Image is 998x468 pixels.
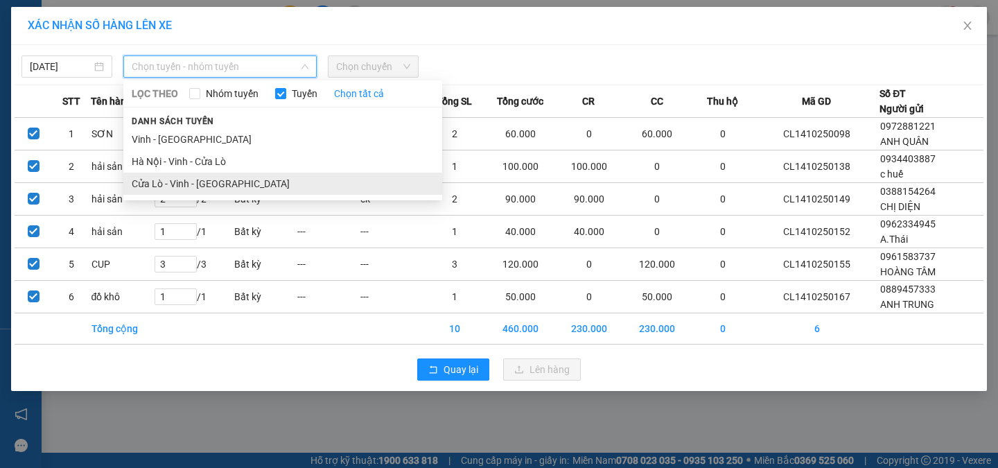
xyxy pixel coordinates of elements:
[17,17,87,87] img: logo.jpg
[623,313,692,345] td: 230.000
[91,281,154,313] td: đồ khô
[487,183,555,216] td: 90.000
[623,216,692,248] td: 0
[554,281,623,313] td: 0
[487,281,555,313] td: 50.000
[444,362,478,377] span: Quay lại
[234,248,297,281] td: Bất kỳ
[297,216,360,248] td: ---
[880,234,908,245] span: A.Thái
[130,34,579,51] li: [PERSON_NAME], [PERSON_NAME]
[802,94,831,109] span: Mã GD
[62,94,80,109] span: STT
[91,248,154,281] td: CUP
[360,281,423,313] td: ---
[691,248,754,281] td: 0
[130,51,579,69] li: Hotline: 02386655777, 02462925925, 0944789456
[297,281,360,313] td: ---
[487,313,555,345] td: 460.000
[880,284,936,295] span: 0889457333
[623,150,692,183] td: 0
[423,150,486,183] td: 1
[91,118,154,150] td: SƠN
[123,173,442,195] li: Cửa Lò - Vinh - [GEOGRAPHIC_DATA]
[123,128,442,150] li: Vinh - [GEOGRAPHIC_DATA]
[691,281,754,313] td: 0
[297,248,360,281] td: ---
[755,216,880,248] td: CL1410250152
[53,216,91,248] td: 4
[234,281,297,313] td: Bất kỳ
[755,150,880,183] td: CL1410250138
[123,150,442,173] li: Hà Nội - Vinh - Cửa Lò
[755,313,880,345] td: 6
[554,313,623,345] td: 230.000
[53,150,91,183] td: 2
[879,86,924,116] div: Số ĐT Người gửi
[423,216,486,248] td: 1
[880,186,936,197] span: 0388154264
[334,86,384,101] a: Chọn tất cả
[554,183,623,216] td: 90.000
[301,62,309,71] span: down
[623,281,692,313] td: 50.000
[154,281,234,313] td: / 1
[880,266,936,277] span: HOÀNG TÂM
[651,94,663,109] span: CC
[53,281,91,313] td: 6
[554,248,623,281] td: 0
[554,216,623,248] td: 40.000
[880,218,936,229] span: 0962334945
[880,136,929,147] span: ANH QUÂN
[423,281,486,313] td: 1
[962,20,973,31] span: close
[691,313,754,345] td: 0
[423,248,486,281] td: 3
[154,216,234,248] td: / 1
[880,299,934,310] span: ANH TRUNG
[880,153,936,164] span: 0934403887
[487,248,555,281] td: 120.000
[423,118,486,150] td: 2
[360,248,423,281] td: ---
[30,59,91,74] input: 14/10/2025
[691,150,754,183] td: 0
[880,251,936,262] span: 0961583737
[755,118,880,150] td: CL1410250098
[154,248,234,281] td: / 3
[132,86,178,101] span: LỌC THEO
[336,56,410,77] span: Chọn chuyến
[91,183,154,216] td: hải sản
[623,248,692,281] td: 120.000
[487,150,555,183] td: 100.000
[554,150,623,183] td: 100.000
[360,216,423,248] td: ---
[755,248,880,281] td: CL1410250155
[707,94,738,109] span: Thu hộ
[428,365,438,376] span: rollback
[880,121,936,132] span: 0972881221
[123,115,222,128] span: Danh sách tuyến
[691,183,754,216] td: 0
[437,94,472,109] span: Tổng SL
[91,150,154,183] td: hải sản
[423,183,486,216] td: 2
[623,118,692,150] td: 60.000
[503,358,581,381] button: uploadLên hàng
[53,183,91,216] td: 3
[53,118,91,150] td: 1
[417,358,489,381] button: rollbackQuay lại
[880,168,903,180] span: c huế
[91,94,132,109] span: Tên hàng
[28,19,172,32] span: XÁC NHẬN SỐ HÀNG LÊN XE
[132,56,308,77] span: Chọn tuyến - nhóm tuyến
[880,201,920,212] span: CHỊ DIỆN
[487,216,555,248] td: 40.000
[423,313,486,345] td: 10
[582,94,595,109] span: CR
[554,118,623,150] td: 0
[91,313,154,345] td: Tổng cộng
[286,86,323,101] span: Tuyến
[200,86,264,101] span: Nhóm tuyến
[755,281,880,313] td: CL1410250167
